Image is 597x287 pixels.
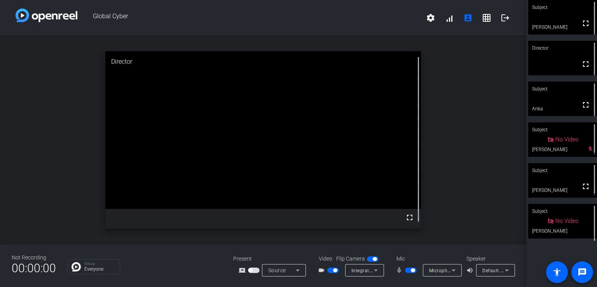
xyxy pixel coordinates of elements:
span: Microphone (Realtek(R) Audio) [429,267,499,273]
span: Global Cyber [77,9,421,27]
div: Not Recording [12,254,56,262]
mat-icon: account_box [463,13,473,23]
mat-icon: fullscreen [581,59,590,69]
span: 00:00:00 [12,259,56,278]
div: Director [105,51,421,72]
div: Subject [528,163,597,178]
span: No Video [555,136,578,143]
p: Group [84,262,116,266]
span: Flip Camera [336,255,365,263]
img: white-gradient.svg [16,9,77,22]
mat-icon: fullscreen [581,100,590,110]
div: Mic [389,255,466,263]
div: Subject [528,122,597,137]
div: Subject [528,82,597,96]
span: No Video [555,217,578,224]
mat-icon: settings [426,13,435,23]
div: Subject [528,204,597,219]
span: Source [268,267,286,273]
div: Present [233,255,311,263]
mat-icon: logout [501,13,510,23]
div: Director [528,41,597,56]
img: Chat Icon [72,262,81,271]
mat-icon: volume_up [466,266,476,275]
mat-icon: fullscreen [405,213,414,222]
p: Everyone [84,267,116,271]
mat-icon: message [578,268,587,277]
div: Speaker [466,255,513,263]
mat-icon: accessibility [552,268,562,277]
span: Video [319,255,332,263]
span: Integrated Camera (04f2:b6ea) [351,267,422,273]
mat-icon: fullscreen [581,19,590,28]
mat-icon: fullscreen [581,182,590,191]
mat-icon: mic_none [396,266,405,275]
button: signal_cellular_alt [440,9,459,27]
mat-icon: screen_share_outline [239,266,248,275]
mat-icon: videocam_outline [318,266,327,275]
mat-icon: grid_on [482,13,491,23]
